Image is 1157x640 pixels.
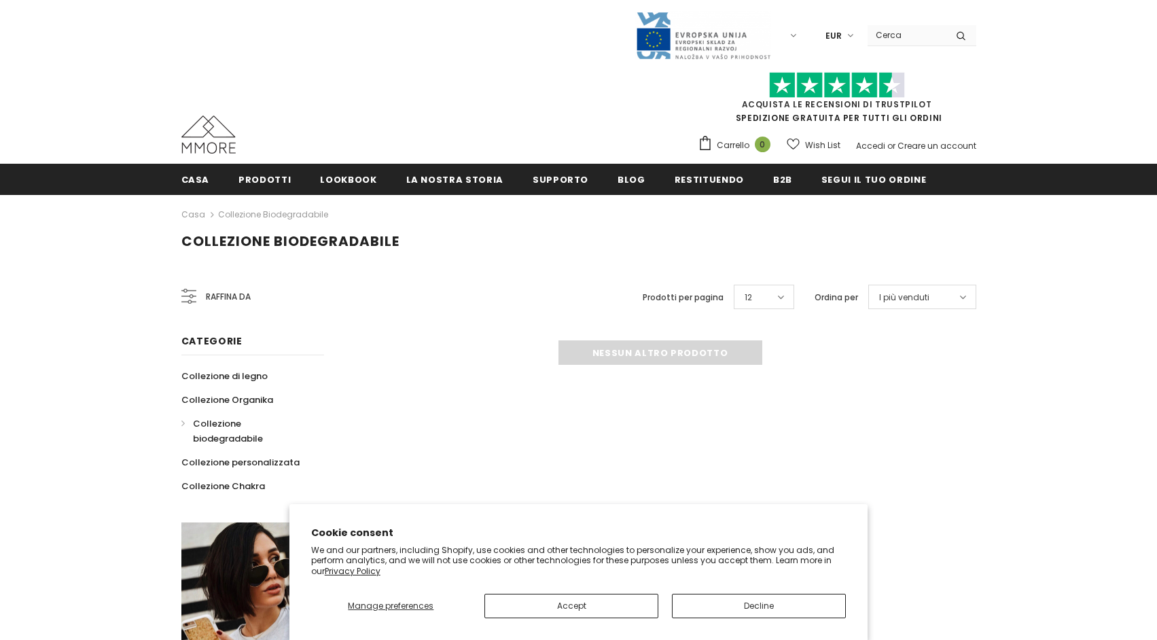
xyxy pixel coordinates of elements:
[698,78,976,124] span: SPEDIZIONE GRATUITA PER TUTTI GLI ORDINI
[533,164,588,194] a: supporto
[181,450,300,474] a: Collezione personalizzata
[635,11,771,60] img: Javni Razpis
[805,139,840,152] span: Wish List
[181,364,268,388] a: Collezione di legno
[618,173,645,186] span: Blog
[181,164,210,194] a: Casa
[745,291,752,304] span: 12
[181,370,268,383] span: Collezione di legno
[181,115,236,154] img: Casi MMORE
[181,393,273,406] span: Collezione Organika
[868,25,946,45] input: Search Site
[181,412,309,450] a: Collezione biodegradabile
[742,99,932,110] a: Acquista le recensioni di TrustPilot
[787,133,840,157] a: Wish List
[887,140,895,152] span: or
[755,137,770,152] span: 0
[643,291,724,304] label: Prodotti per pagina
[815,291,858,304] label: Ordina per
[320,164,376,194] a: Lookbook
[484,594,658,618] button: Accept
[769,72,905,99] img: Fidati di Pilot Stars
[181,232,399,251] span: Collezione biodegradabile
[181,474,265,498] a: Collezione Chakra
[193,417,263,445] span: Collezione biodegradabile
[181,456,300,469] span: Collezione personalizzata
[533,173,588,186] span: supporto
[238,164,291,194] a: Prodotti
[773,164,792,194] a: B2B
[181,388,273,412] a: Collezione Organika
[897,140,976,152] a: Creare un account
[311,526,847,540] h2: Cookie consent
[618,164,645,194] a: Blog
[698,135,777,156] a: Carrello 0
[325,565,380,577] a: Privacy Policy
[206,289,251,304] span: Raffina da
[773,173,792,186] span: B2B
[320,173,376,186] span: Lookbook
[348,600,433,611] span: Manage preferences
[181,207,205,223] a: Casa
[825,29,842,43] span: EUR
[717,139,749,152] span: Carrello
[879,291,929,304] span: I più venduti
[856,140,885,152] a: Accedi
[218,209,328,220] a: Collezione biodegradabile
[406,164,503,194] a: La nostra storia
[181,480,265,493] span: Collezione Chakra
[181,334,243,348] span: Categorie
[311,594,471,618] button: Manage preferences
[821,173,926,186] span: Segui il tuo ordine
[675,164,744,194] a: Restituendo
[181,173,210,186] span: Casa
[311,545,847,577] p: We and our partners, including Shopify, use cookies and other technologies to personalize your ex...
[406,173,503,186] span: La nostra storia
[635,29,771,41] a: Javni Razpis
[238,173,291,186] span: Prodotti
[672,594,846,618] button: Decline
[821,164,926,194] a: Segui il tuo ordine
[675,173,744,186] span: Restituendo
